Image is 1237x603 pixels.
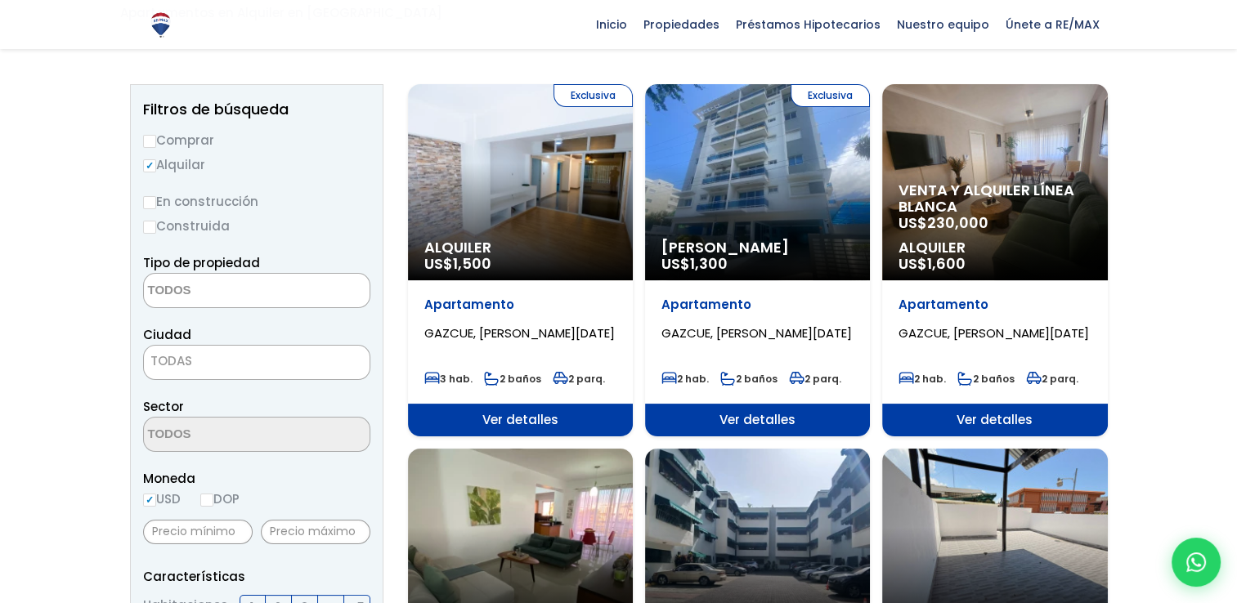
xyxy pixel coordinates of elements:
[690,253,728,274] span: 1,300
[143,254,260,271] span: Tipo de propiedad
[645,84,870,436] a: Exclusiva [PERSON_NAME] US$1,300 Apartamento GAZCUE, [PERSON_NAME][DATE] 2 hab. 2 baños 2 parq. V...
[882,404,1107,436] span: Ver detalles
[143,468,370,489] span: Moneda
[143,489,181,509] label: USD
[554,84,633,107] span: Exclusiva
[408,404,633,436] span: Ver detalles
[408,84,633,436] a: Exclusiva Alquiler US$1,500 Apartamento GAZCUE, [PERSON_NAME][DATE] 3 hab. 2 baños 2 parq. Ver de...
[143,135,156,148] input: Comprar
[424,372,473,386] span: 3 hab.
[143,216,370,236] label: Construida
[882,84,1107,436] a: Venta y alquiler línea blanca US$230,000 Alquiler US$1,600 Apartamento GAZCUE, [PERSON_NAME][DATE...
[424,253,491,274] span: US$
[588,12,635,37] span: Inicio
[661,324,852,342] span: GAZCUE, [PERSON_NAME][DATE]
[143,101,370,118] h2: Filtros de búsqueda
[661,297,854,313] p: Apartamento
[484,372,541,386] span: 2 baños
[661,372,709,386] span: 2 hab.
[143,130,370,150] label: Comprar
[146,11,175,39] img: Logo de REMAX
[424,297,616,313] p: Apartamento
[200,489,240,509] label: DOP
[143,520,253,544] input: Precio mínimo
[150,352,192,369] span: TODAS
[143,345,370,380] span: TODAS
[144,418,303,453] textarea: Search
[143,494,156,507] input: USD
[661,253,728,274] span: US$
[1026,372,1078,386] span: 2 parq.
[143,154,370,175] label: Alquilar
[453,253,491,274] span: 1,500
[261,520,370,544] input: Precio máximo
[899,239,1091,256] span: Alquiler
[899,212,988,233] span: US$
[899,297,1091,313] p: Apartamento
[144,350,370,373] span: TODAS
[791,84,870,107] span: Exclusiva
[957,372,1015,386] span: 2 baños
[899,253,966,274] span: US$
[143,566,370,587] p: Características
[143,196,156,209] input: En construcción
[728,12,889,37] span: Préstamos Hipotecarios
[144,274,303,309] textarea: Search
[927,212,988,233] span: 230,000
[635,12,728,37] span: Propiedades
[899,182,1091,215] span: Venta y alquiler línea blanca
[899,372,946,386] span: 2 hab.
[661,239,854,256] span: [PERSON_NAME]
[720,372,778,386] span: 2 baños
[143,159,156,172] input: Alquilar
[997,12,1108,37] span: Únete a RE/MAX
[143,398,184,415] span: Sector
[143,221,156,234] input: Construida
[424,239,616,256] span: Alquiler
[927,253,966,274] span: 1,600
[553,372,605,386] span: 2 parq.
[645,404,870,436] span: Ver detalles
[143,326,191,343] span: Ciudad
[424,324,615,342] span: GAZCUE, [PERSON_NAME][DATE]
[789,372,841,386] span: 2 parq.
[200,494,213,507] input: DOP
[889,12,997,37] span: Nuestro equipo
[899,324,1089,342] span: GAZCUE, [PERSON_NAME][DATE]
[143,191,370,212] label: En construcción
